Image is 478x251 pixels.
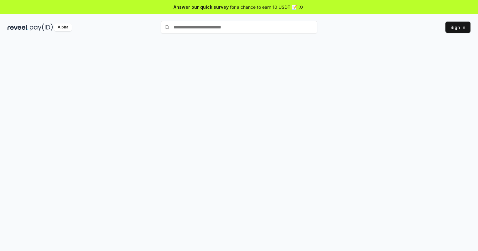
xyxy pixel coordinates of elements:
div: Alpha [54,23,72,31]
img: pay_id [30,23,53,31]
button: Sign In [445,22,470,33]
img: reveel_dark [8,23,29,31]
span: Answer our quick survey [174,4,229,10]
span: for a chance to earn 10 USDT 📝 [230,4,297,10]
